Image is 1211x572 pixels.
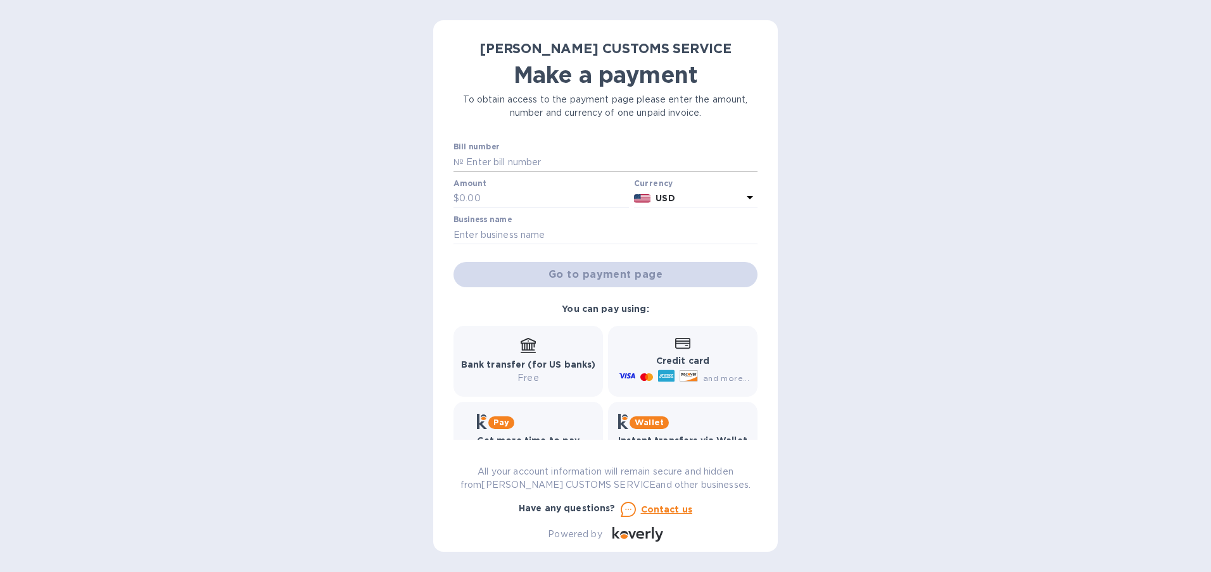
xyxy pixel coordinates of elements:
b: Get more time to pay [477,435,580,445]
img: USD [634,194,651,203]
p: $ [453,192,459,205]
p: № [453,156,464,169]
b: Bank transfer (for US banks) [461,359,596,370]
p: Free [461,371,596,385]
label: Business name [453,216,512,224]
p: Powered by [548,528,602,541]
b: Currency [634,178,673,188]
input: Enter business name [453,225,758,244]
input: Enter bill number [464,152,758,171]
b: Instant transfers via Wallet [618,435,747,445]
b: USD [656,193,675,203]
b: Pay [493,418,509,427]
b: Have any questions? [519,503,616,513]
p: All your account information will remain secure and hidden from [PERSON_NAME] CUSTOMS SERVICE and... [453,465,758,492]
u: Contact us [641,504,693,514]
label: Bill number [453,144,499,151]
label: Amount [453,180,486,187]
span: and more... [703,373,749,383]
b: You can pay using: [562,304,649,314]
b: Credit card [656,356,709,366]
input: 0.00 [459,189,629,208]
b: Wallet [635,418,664,427]
p: To obtain access to the payment page please enter the amount, number and currency of one unpaid i... [453,93,758,120]
h1: Make a payment [453,61,758,88]
b: [PERSON_NAME] CUSTOMS SERVICE [479,40,732,56]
